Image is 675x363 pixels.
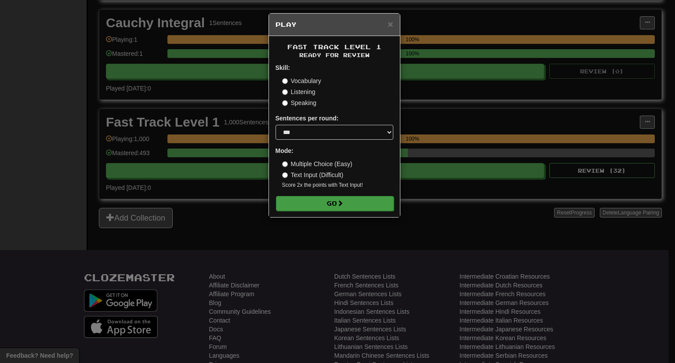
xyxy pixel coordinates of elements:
h5: Play [276,20,393,29]
strong: Skill: [276,64,290,71]
input: Speaking [282,100,288,106]
input: Vocabulary [282,78,288,84]
input: Text Input (Difficult) [282,172,288,178]
strong: Mode: [276,147,294,154]
label: Sentences per round: [276,114,339,123]
label: Multiple Choice (Easy) [282,160,352,168]
label: Listening [282,87,316,96]
span: Fast Track Level 1 [287,43,381,51]
label: Vocabulary [282,76,321,85]
input: Listening [282,89,288,95]
label: Speaking [282,98,316,107]
small: Score 2x the points with Text Input ! [282,181,393,189]
label: Text Input (Difficult) [282,171,344,179]
button: Close [388,19,393,29]
small: Ready for Review [276,51,393,59]
input: Multiple Choice (Easy) [282,161,288,167]
span: × [388,19,393,29]
button: Go [276,196,394,211]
